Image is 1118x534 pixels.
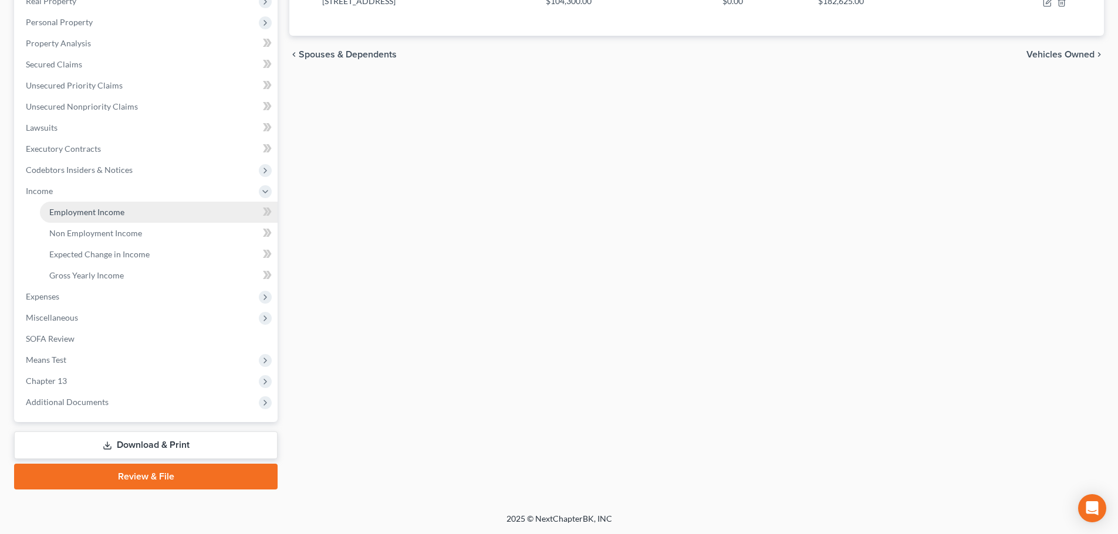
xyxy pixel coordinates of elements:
[49,249,150,259] span: Expected Change in Income
[225,513,894,534] div: 2025 © NextChapterBK, INC
[16,117,278,138] a: Lawsuits
[16,138,278,159] a: Executory Contracts
[26,376,67,386] span: Chapter 13
[26,312,78,322] span: Miscellaneous
[26,291,59,301] span: Expenses
[16,328,278,349] a: SOFA Review
[14,464,278,489] a: Review & File
[40,223,278,244] a: Non Employment Income
[26,144,101,154] span: Executory Contracts
[26,123,58,132] span: Lawsuits
[26,186,53,196] span: Income
[26,59,82,69] span: Secured Claims
[26,17,93,27] span: Personal Property
[26,38,91,48] span: Property Analysis
[49,270,124,280] span: Gross Yearly Income
[289,50,299,59] i: chevron_left
[26,101,138,111] span: Unsecured Nonpriority Claims
[1078,494,1106,522] div: Open Intercom Messenger
[26,80,123,90] span: Unsecured Priority Claims
[16,96,278,117] a: Unsecured Nonpriority Claims
[26,397,109,407] span: Additional Documents
[16,33,278,54] a: Property Analysis
[289,50,397,59] button: chevron_left Spouses & Dependents
[26,165,133,175] span: Codebtors Insiders & Notices
[14,431,278,459] a: Download & Print
[1026,50,1104,59] button: Vehicles Owned chevron_right
[49,228,142,238] span: Non Employment Income
[299,50,397,59] span: Spouses & Dependents
[16,54,278,75] a: Secured Claims
[1026,50,1095,59] span: Vehicles Owned
[16,75,278,96] a: Unsecured Priority Claims
[40,202,278,223] a: Employment Income
[40,265,278,286] a: Gross Yearly Income
[26,355,66,365] span: Means Test
[40,244,278,265] a: Expected Change in Income
[1095,50,1104,59] i: chevron_right
[49,207,124,217] span: Employment Income
[26,334,75,343] span: SOFA Review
